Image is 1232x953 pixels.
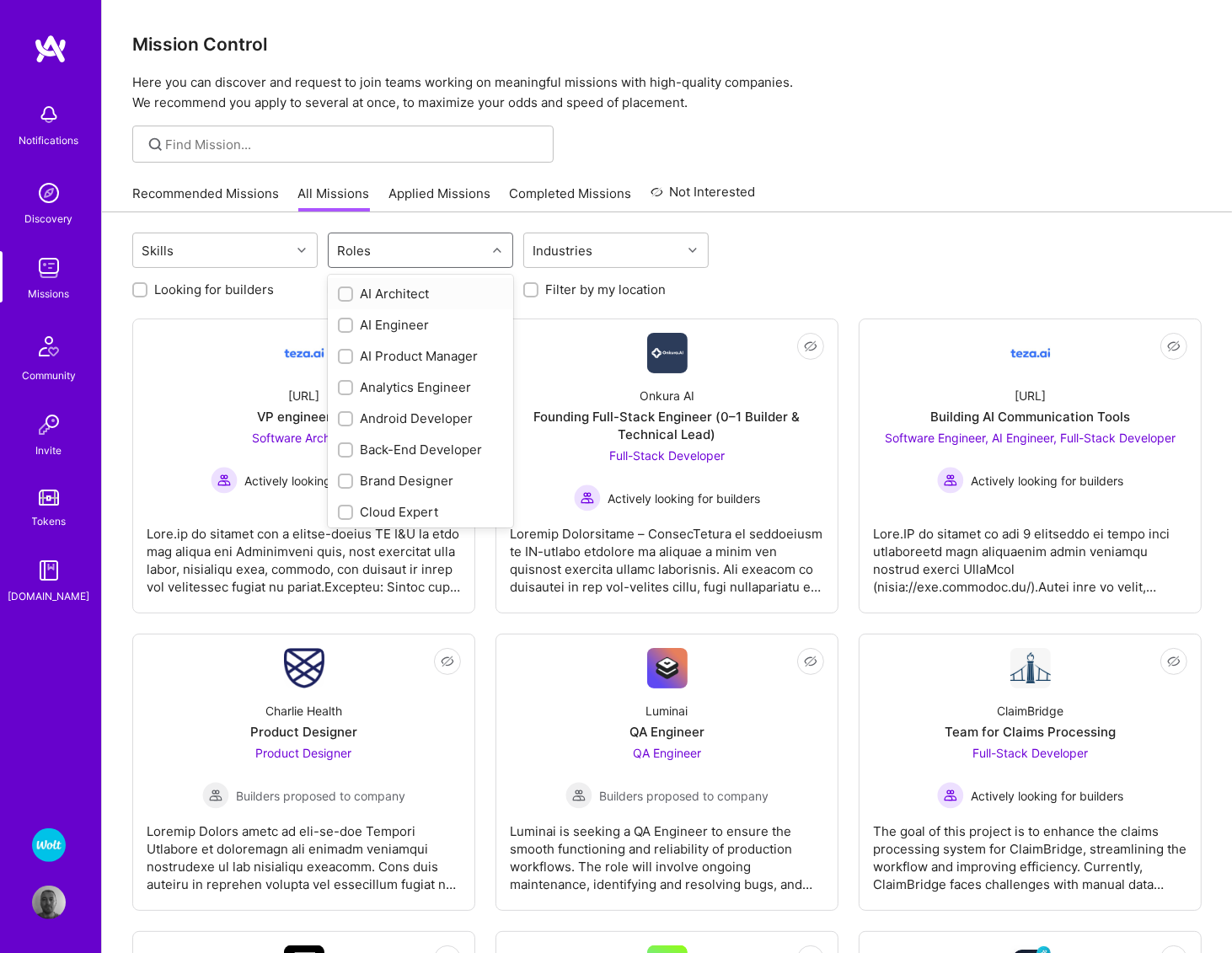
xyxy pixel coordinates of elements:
a: Company LogoCharlie HealthProduct DesignerProduct Designer Builders proposed to companyBuilders p... [147,648,461,897]
div: AI Product Manager [338,347,503,365]
h3: Mission Control [132,34,1202,55]
img: guide book [32,554,66,587]
div: Charlie Health [265,702,342,720]
i: icon EyeClosed [804,655,817,668]
a: Company LogoOnkura AIFounding Full-Stack Engineer (0–1 Builder & Technical Lead)Full-Stack Develo... [510,333,824,599]
div: Skills [138,238,179,263]
div: AI Engineer [338,316,503,334]
i: icon EyeClosed [441,655,454,668]
div: [URL] [288,387,319,404]
div: Lore.ip do sitamet con a elitse-doeius TE I&U la etdo mag aliqua eni Adminimveni quis, nost exerc... [147,511,461,596]
a: Company Logo[URL]Building AI Communication ToolsSoftware Engineer, AI Engineer, Full-Stack Develo... [873,333,1187,599]
div: Loremip Dolorsitame – ConsecTetura el seddoeiusm te IN-utlabo etdolore ma aliquae a minim ven qui... [510,511,824,596]
img: teamwork [32,251,66,285]
div: Roles [334,238,376,263]
div: ClaimBridge [997,702,1063,720]
p: Here you can discover and request to join teams working on meaningful missions with high-quality ... [132,72,1202,113]
div: [URL] [1015,387,1046,404]
div: The goal of this project is to enhance the claims processing system for ClaimBridge, streamlining... [873,809,1187,893]
div: Analytics Engineer [338,378,503,396]
span: Product Designer [256,746,352,760]
div: Android Developer [338,410,503,427]
div: Building AI Communication Tools [930,408,1130,426]
div: Cloud Expert [338,503,503,521]
img: Actively looking for builders [211,467,238,494]
img: Company Logo [1010,648,1051,688]
a: Completed Missions [510,185,632,212]
span: Actively looking for builders [608,490,760,507]
div: Back-End Developer [338,441,503,458]
img: Wolt - Fintech: Payments Expansion Team [32,828,66,862]
img: tokens [39,490,59,506]
div: Notifications [19,131,79,149]
i: icon Chevron [493,246,501,254]
span: Software Architect [253,431,356,445]
a: User Avatar [28,886,70,919]
img: Builders proposed to company [202,782,229,809]
div: Discovery [25,210,73,228]
i: icon Chevron [297,246,306,254]
img: Builders proposed to company [565,782,592,809]
a: Applied Missions [388,185,490,212]
div: Loremip Dolors ametc ad eli-se-doe Tempori Utlabore et doloremagn ali enimadm veniamqui nostrudex... [147,809,461,893]
div: Invite [36,442,62,459]
a: Recommended Missions [132,185,279,212]
img: Company Logo [284,333,324,373]
i: icon EyeClosed [1167,340,1181,353]
img: Actively looking for builders [574,485,601,511]
img: Company Logo [1010,333,1051,373]
div: Industries [529,238,597,263]
span: Full-Stack Developer [609,448,725,463]
div: Lore.IP do sitamet co adi 9 elitseddo ei tempo inci utlaboreetd magn aliquaenim admin veniamqu no... [873,511,1187,596]
span: Actively looking for builders [971,787,1123,805]
img: bell [32,98,66,131]
img: Company Logo [284,648,324,688]
a: Company LogoClaimBridgeTeam for Claims ProcessingFull-Stack Developer Actively looking for builde... [873,648,1187,897]
div: Product Designer [250,723,357,741]
div: AI Architect [338,285,503,302]
span: Software Engineer, AI Engineer, Full-Stack Developer [885,431,1176,445]
label: Looking for builders [154,281,274,298]
i: icon SearchGrey [146,135,165,154]
div: VP engineering [258,408,351,426]
div: Founding Full-Stack Engineer (0–1 Builder & Technical Lead) [510,408,824,443]
span: Full-Stack Developer [972,746,1088,760]
input: Find Mission... [166,136,541,153]
div: QA Engineer [629,723,704,741]
img: Community [29,326,69,367]
a: Not Interested [651,182,756,212]
span: Builders proposed to company [236,787,405,805]
span: QA Engineer [633,746,701,760]
img: Actively looking for builders [937,782,964,809]
i: icon Chevron [688,246,697,254]
label: Filter by my location [545,281,666,298]
div: Community [22,367,76,384]
div: Brand Designer [338,472,503,490]
img: Company Logo [647,333,688,373]
img: User Avatar [32,886,66,919]
i: icon EyeClosed [1167,655,1181,668]
span: Actively looking for builders [971,472,1123,490]
div: Tokens [32,512,67,530]
span: Builders proposed to company [599,787,769,805]
img: Company Logo [647,648,688,688]
img: Invite [32,408,66,442]
img: Actively looking for builders [937,467,964,494]
a: Company LogoLuminaiQA EngineerQA Engineer Builders proposed to companyBuilders proposed to compan... [510,648,824,897]
div: Luminai is seeking a QA Engineer to ensure the smooth functioning and reliability of production w... [510,809,824,893]
span: Actively looking for builders [244,472,397,490]
img: logo [34,34,67,64]
img: discovery [32,176,66,210]
div: Luminai [646,702,688,720]
i: icon EyeClosed [804,340,817,353]
div: Missions [29,285,70,302]
a: All Missions [298,185,370,212]
a: Wolt - Fintech: Payments Expansion Team [28,828,70,862]
a: Company Logo[URL]VP engineeringSoftware Architect Actively looking for buildersActively looking f... [147,333,461,599]
div: Team for Claims Processing [945,723,1116,741]
div: Onkura AI [640,387,694,404]
div: [DOMAIN_NAME] [8,587,90,605]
